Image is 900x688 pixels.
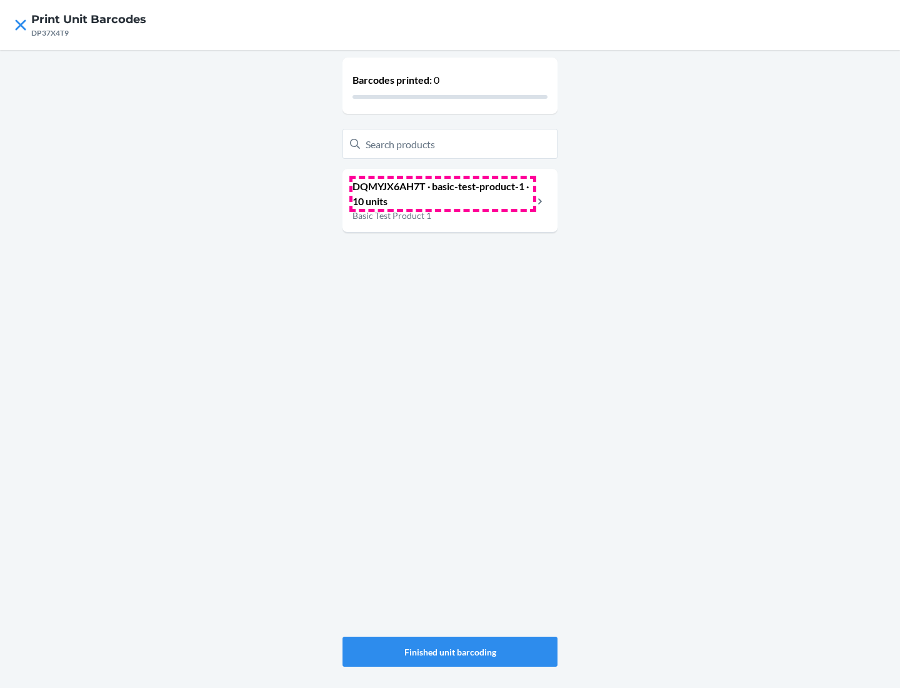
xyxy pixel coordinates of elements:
[31,11,146,28] h4: Print Unit Barcodes
[434,74,439,86] span: 0
[342,129,557,159] input: Search products
[352,73,547,88] p: Barcodes printed:
[342,637,557,667] button: Finished unit barcoding
[31,28,146,39] div: DP37X4T9
[352,179,533,209] p: DQMYJX6AH7T · basic-test-product-1 · 10 units
[352,209,533,222] p: Basic Test Product 1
